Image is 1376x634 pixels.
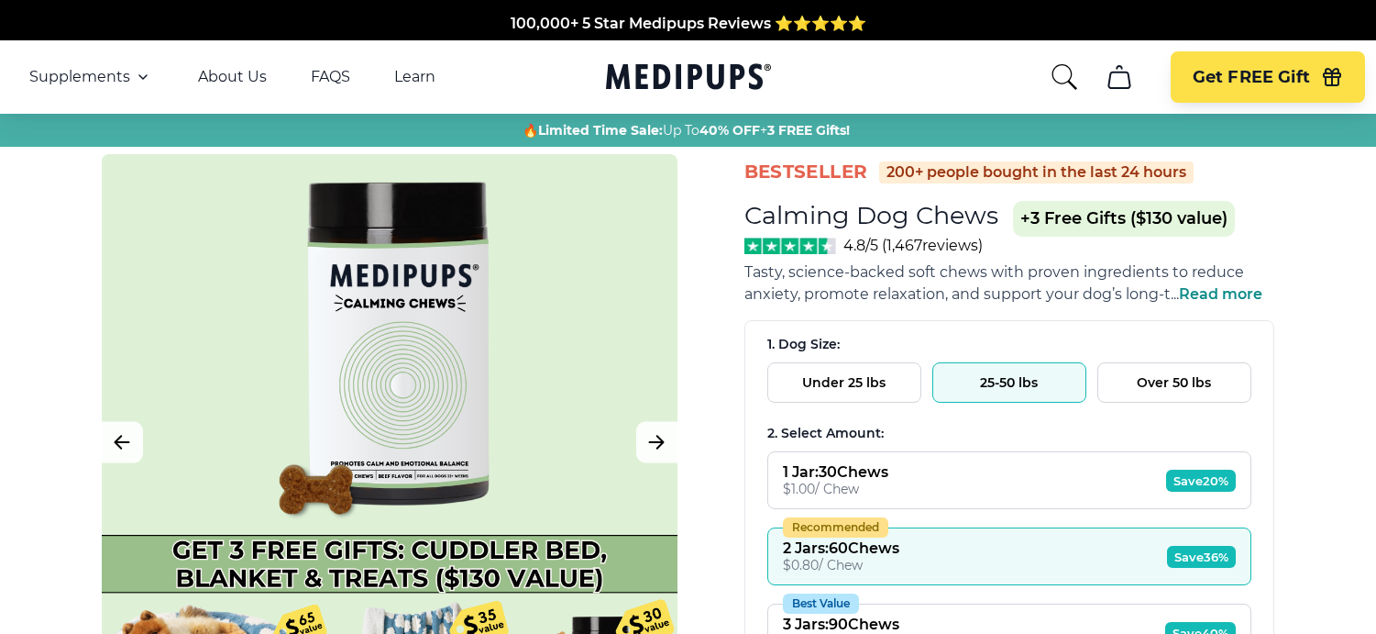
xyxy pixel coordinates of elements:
[744,238,837,254] img: Stars - 4.8
[1013,201,1235,237] span: +3 Free Gifts ($130 value)
[29,66,154,88] button: Supplements
[767,362,921,403] button: Under 25 lbs
[394,68,435,86] a: Learn
[744,160,868,184] span: BestSeller
[1171,51,1365,103] button: Get FREE Gift
[783,481,888,497] div: $ 1.00 / Chew
[767,451,1251,509] button: 1 Jar:30Chews$1.00/ ChewSave20%
[1179,285,1262,303] span: Read more
[783,616,899,633] div: 3 Jars : 90 Chews
[102,422,143,463] button: Previous Image
[511,15,866,32] span: 100,000+ 5 Star Medipups Reviews ⭐️⭐️⭐️⭐️⭐️
[783,463,888,481] div: 1 Jar : 30 Chews
[783,517,888,538] div: Recommended
[1193,67,1310,88] span: Get FREE Gift
[198,68,267,86] a: About Us
[311,68,350,86] a: FAQS
[29,68,130,86] span: Supplements
[843,237,983,254] span: 4.8/5 ( 1,467 reviews)
[783,594,859,614] div: Best Value
[932,362,1086,403] button: 25-50 lbs
[783,539,899,557] div: 2 Jars : 60 Chews
[1097,362,1251,403] button: Over 50 lbs
[1097,55,1141,99] button: cart
[636,422,677,463] button: Next Image
[1171,285,1262,303] span: ...
[767,425,1251,442] div: 2. Select Amount:
[767,336,1251,353] div: 1. Dog Size:
[1167,546,1236,568] span: Save 36%
[744,263,1244,281] span: Tasty, science-backed soft chews with proven ingredients to reduce
[783,557,899,573] div: $ 0.80 / Chew
[606,60,771,97] a: Medipups
[523,121,850,139] span: 🔥 Up To +
[744,200,998,230] h1: Calming Dog Chews
[744,285,1171,303] span: anxiety, promote relaxation, and support your dog’s long-t
[879,161,1194,184] div: 200+ people bought in the last 24 hours
[1050,62,1079,92] button: search
[767,528,1251,585] button: Recommended2 Jars:60Chews$0.80/ ChewSave36%
[1166,470,1236,492] span: Save 20%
